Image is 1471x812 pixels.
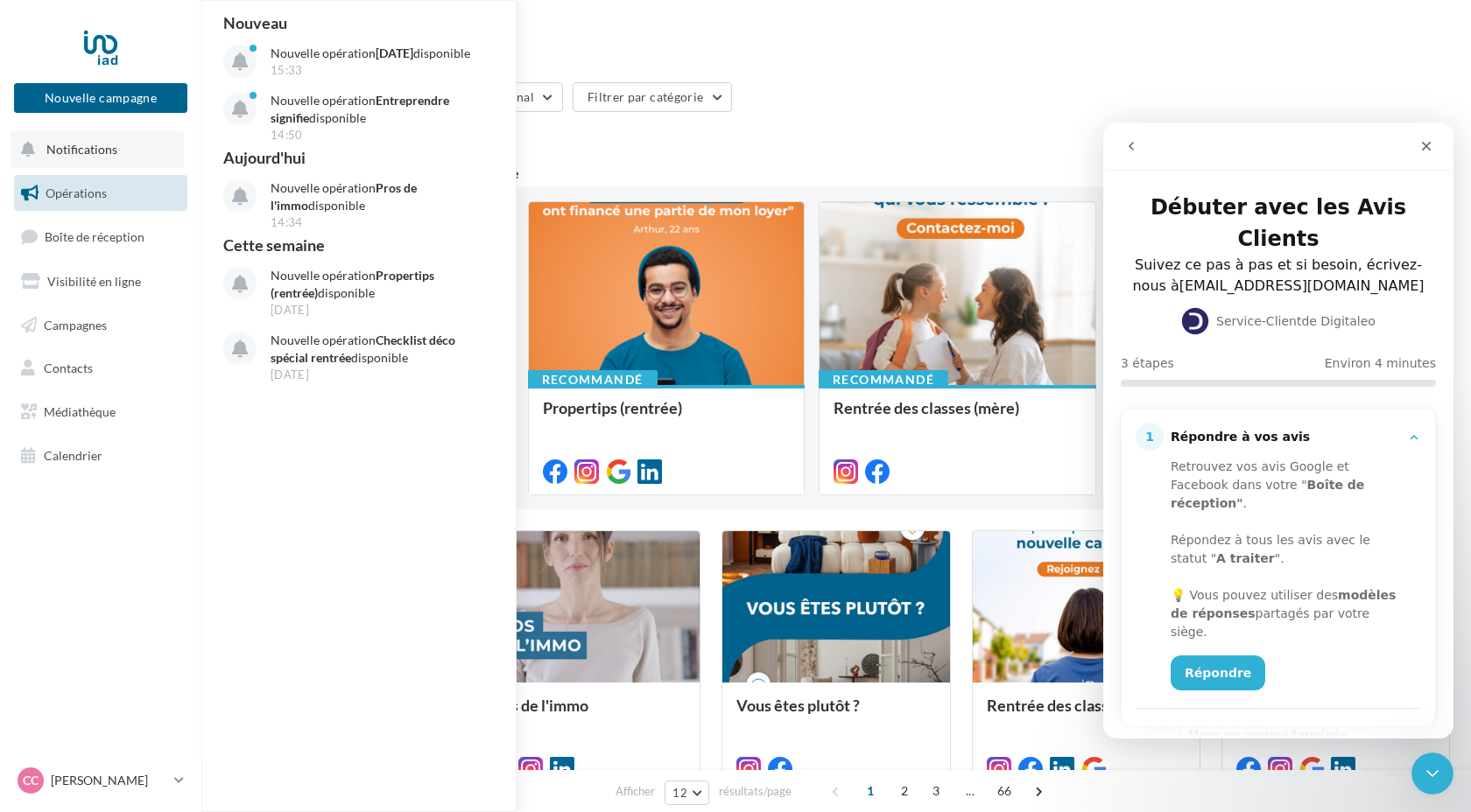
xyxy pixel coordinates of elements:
[23,772,39,789] span: CC
[573,82,732,112] button: Filtrer par catégorie
[44,404,116,419] span: Médiathèque
[616,783,655,800] span: Afficher
[14,83,187,113] button: Nouvelle campagne
[11,218,191,255] a: Boîte de réception
[487,696,686,731] div: Pros de l'immo
[222,28,1450,54] div: Opérations marketing
[856,777,884,805] span: 1
[528,370,658,389] div: Recommandé
[987,696,1186,731] div: Rentrée des classes développement (conseillère)
[11,131,184,168] button: Notifications
[11,350,191,387] a: Contacts
[990,777,1019,805] span: 66
[736,696,935,731] div: Vous êtes plutôt ?
[11,394,191,430] a: Médiathèque
[46,142,117,157] span: Notifications
[47,274,141,289] span: Visibilité en ligne
[44,317,107,332] span: Campagnes
[956,777,984,805] span: ...
[672,786,687,800] span: 12
[67,604,245,622] button: Marquer comme terminée
[45,229,144,244] span: Boîte de réception
[543,399,791,434] div: Propertips (rentrée)
[44,448,102,463] span: Calendrier
[1103,122,1453,738] iframe: Intercom live chat
[922,777,950,805] span: 3
[11,175,191,212] a: Opérations
[11,307,191,344] a: Campagnes
[51,772,167,789] p: [PERSON_NAME]
[834,399,1081,434] div: Rentrée des classes (mère)
[819,370,948,389] div: Recommandé
[665,780,709,805] button: 12
[11,437,191,474] a: Calendrier
[14,764,187,797] a: CC [PERSON_NAME]
[1411,752,1453,794] iframe: Intercom live chat
[46,185,107,200] span: Opérations
[222,166,1422,180] div: 5 opérations recommandées par votre enseigne
[44,360,93,375] span: Contacts
[719,783,792,800] span: résultats/page
[890,777,918,805] span: 2
[11,263,191,300] a: Visibilité en ligne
